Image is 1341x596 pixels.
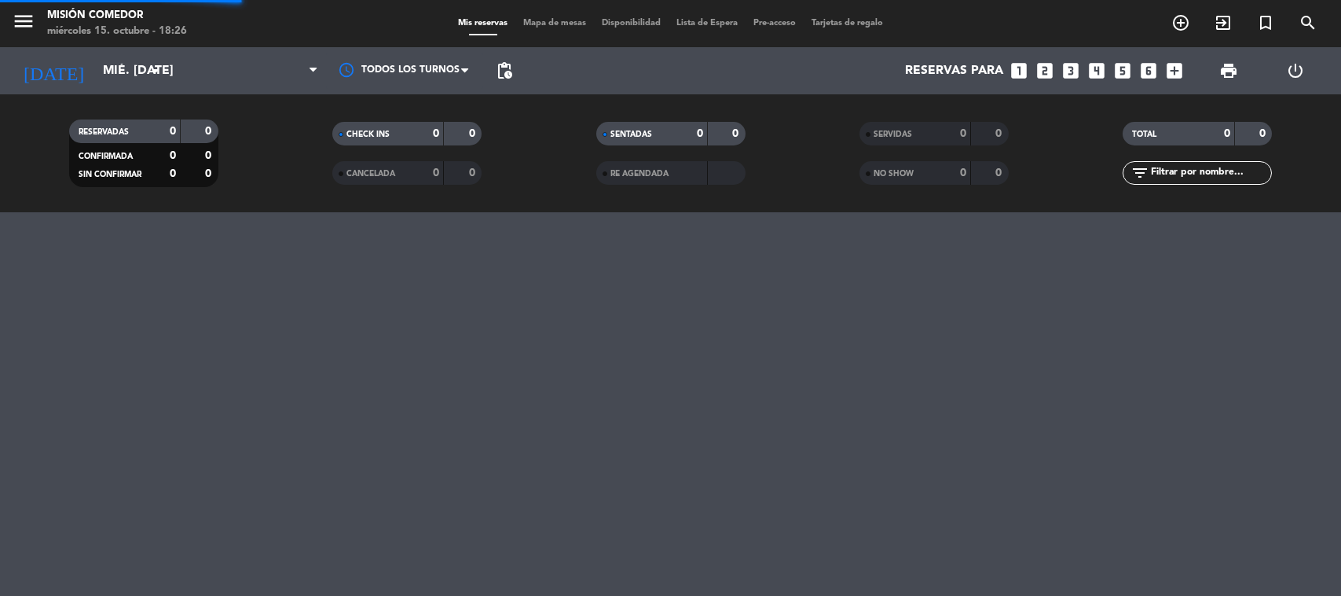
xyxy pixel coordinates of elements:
[170,126,176,137] strong: 0
[205,126,214,137] strong: 0
[746,19,804,28] span: Pre-acceso
[1259,128,1269,139] strong: 0
[1138,61,1159,81] i: looks_6
[346,131,390,138] span: CHECK INS
[47,24,187,39] div: miércoles 15. octubre - 18:26
[205,150,214,161] strong: 0
[995,128,1005,139] strong: 0
[1061,61,1081,81] i: looks_3
[1035,61,1055,81] i: looks_two
[1171,13,1190,32] i: add_circle_outline
[515,19,594,28] span: Mapa de mesas
[79,128,129,136] span: RESERVADAS
[433,167,439,178] strong: 0
[960,167,966,178] strong: 0
[495,61,514,80] span: pending_actions
[79,171,141,178] span: SIN CONFIRMAR
[12,9,35,39] button: menu
[1009,61,1029,81] i: looks_one
[874,170,914,178] span: NO SHOW
[1130,164,1149,182] i: filter_list
[170,150,176,161] strong: 0
[450,19,515,28] span: Mis reservas
[804,19,891,28] span: Tarjetas de regalo
[469,128,478,139] strong: 0
[1214,13,1233,32] i: exit_to_app
[12,53,95,88] i: [DATE]
[1164,61,1185,81] i: add_box
[874,131,912,138] span: SERVIDAS
[1256,13,1275,32] i: turned_in_not
[1086,61,1107,81] i: looks_4
[1299,13,1317,32] i: search
[12,9,35,33] i: menu
[47,8,187,24] div: Misión Comedor
[960,128,966,139] strong: 0
[1219,61,1238,80] span: print
[594,19,669,28] span: Disponibilidad
[697,128,703,139] strong: 0
[610,131,652,138] span: SENTADAS
[732,128,742,139] strong: 0
[995,167,1005,178] strong: 0
[433,128,439,139] strong: 0
[469,167,478,178] strong: 0
[1132,131,1156,138] span: TOTAL
[346,170,395,178] span: CANCELADA
[170,168,176,179] strong: 0
[1149,164,1271,182] input: Filtrar por nombre...
[146,61,165,80] i: arrow_drop_down
[1224,128,1230,139] strong: 0
[905,64,1003,79] span: Reservas para
[1112,61,1133,81] i: looks_5
[610,170,669,178] span: RE AGENDADA
[1262,47,1329,94] div: LOG OUT
[669,19,746,28] span: Lista de Espera
[1286,61,1305,80] i: power_settings_new
[205,168,214,179] strong: 0
[79,153,133,160] span: CONFIRMADA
